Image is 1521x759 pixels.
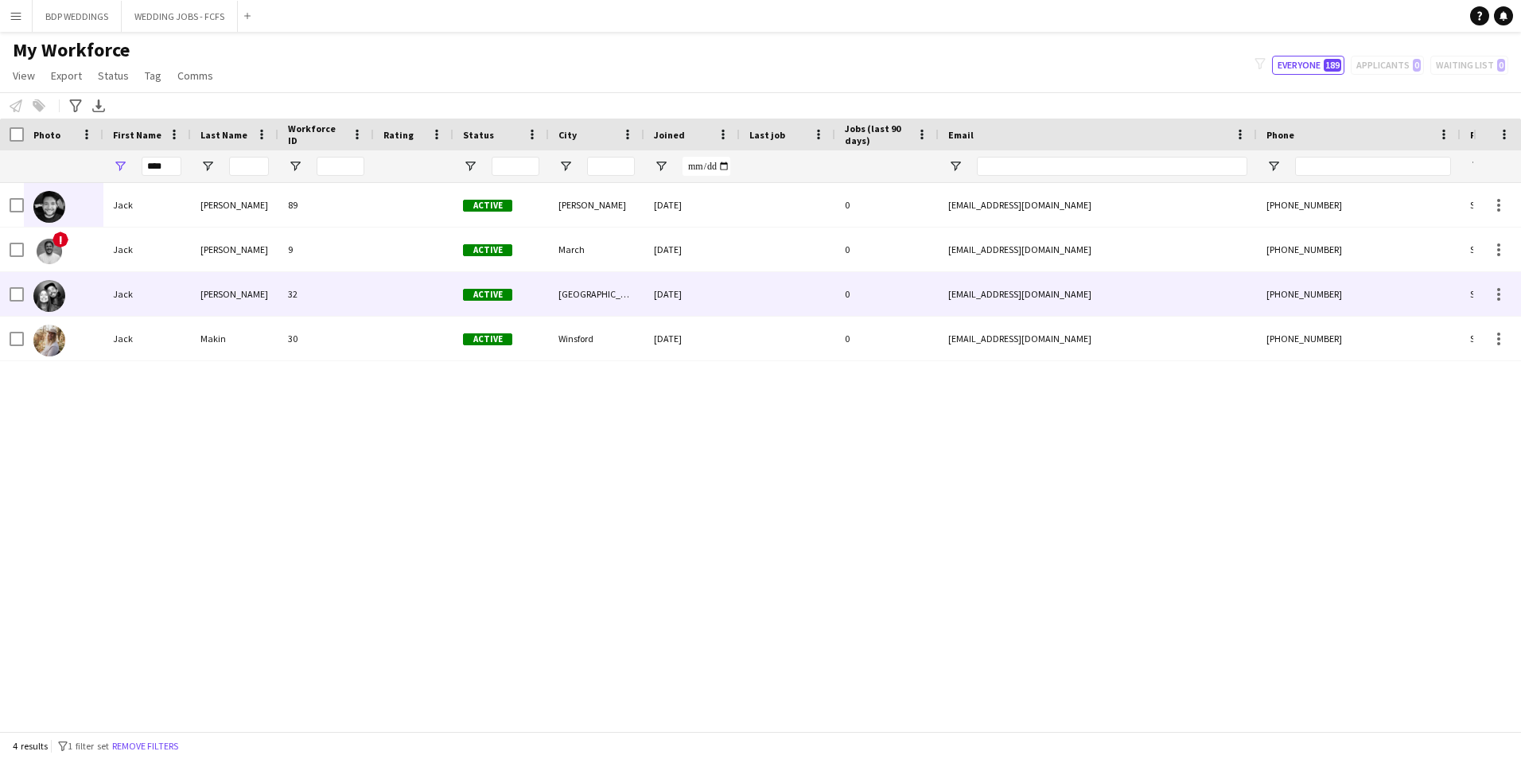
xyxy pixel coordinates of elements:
[977,157,1247,176] input: Email Filter Input
[91,65,135,86] a: Status
[549,317,644,360] div: Winsford
[6,65,41,86] a: View
[317,157,364,176] input: Workforce ID Filter Input
[1324,59,1341,72] span: 189
[13,68,35,83] span: View
[113,159,127,173] button: Open Filter Menu
[549,272,644,316] div: [GEOGRAPHIC_DATA]
[278,317,374,360] div: 30
[191,183,278,227] div: [PERSON_NAME]
[463,289,512,301] span: Active
[654,129,685,141] span: Joined
[278,228,374,271] div: 9
[1266,159,1281,173] button: Open Filter Menu
[103,272,191,316] div: Jack
[103,317,191,360] div: Jack
[66,96,85,115] app-action-btn: Advanced filters
[549,183,644,227] div: [PERSON_NAME]
[200,159,215,173] button: Open Filter Menu
[288,159,302,173] button: Open Filter Menu
[1257,228,1461,271] div: [PHONE_NUMBER]
[463,200,512,212] span: Active
[33,325,65,356] img: Jack Makin
[109,738,181,755] button: Remove filters
[51,68,82,83] span: Export
[1470,129,1502,141] span: Profile
[1257,183,1461,227] div: [PHONE_NUMBER]
[939,272,1257,316] div: [EMAIL_ADDRESS][DOMAIN_NAME]
[939,228,1257,271] div: [EMAIL_ADDRESS][DOMAIN_NAME]
[1272,56,1344,75] button: Everyone189
[171,65,220,86] a: Comms
[1266,129,1294,141] span: Phone
[644,317,740,360] div: [DATE]
[558,159,573,173] button: Open Filter Menu
[948,159,963,173] button: Open Filter Menu
[103,183,191,227] div: Jack
[177,68,213,83] span: Comms
[939,317,1257,360] div: [EMAIL_ADDRESS][DOMAIN_NAME]
[191,317,278,360] div: Makin
[835,183,939,227] div: 0
[98,68,129,83] span: Status
[278,183,374,227] div: 89
[948,129,974,141] span: Email
[1470,159,1484,173] button: Open Filter Menu
[89,96,108,115] app-action-btn: Export XLSX
[33,235,65,267] img: Jack Fisher
[683,157,730,176] input: Joined Filter Input
[113,129,161,141] span: First Name
[191,228,278,271] div: [PERSON_NAME]
[33,191,65,223] img: Jack Clegg
[13,38,130,62] span: My Workforce
[122,1,238,32] button: WEDDING JOBS - FCFS
[492,157,539,176] input: Status Filter Input
[229,157,269,176] input: Last Name Filter Input
[644,228,740,271] div: [DATE]
[463,333,512,345] span: Active
[644,272,740,316] div: [DATE]
[191,272,278,316] div: [PERSON_NAME]
[939,183,1257,227] div: [EMAIL_ADDRESS][DOMAIN_NAME]
[53,232,68,247] span: !
[463,244,512,256] span: Active
[68,740,109,752] span: 1 filter set
[549,228,644,271] div: March
[138,65,168,86] a: Tag
[835,228,939,271] div: 0
[463,159,477,173] button: Open Filter Menu
[644,183,740,227] div: [DATE]
[45,65,88,86] a: Export
[463,129,494,141] span: Status
[33,1,122,32] button: BDP WEDDINGS
[200,129,247,141] span: Last Name
[278,272,374,316] div: 32
[145,68,161,83] span: Tag
[1257,272,1461,316] div: [PHONE_NUMBER]
[835,317,939,360] div: 0
[1257,317,1461,360] div: [PHONE_NUMBER]
[142,157,181,176] input: First Name Filter Input
[288,123,345,146] span: Workforce ID
[1295,157,1451,176] input: Phone Filter Input
[383,129,414,141] span: Rating
[749,129,785,141] span: Last job
[654,159,668,173] button: Open Filter Menu
[103,228,191,271] div: Jack
[587,157,635,176] input: City Filter Input
[33,280,65,312] img: Jack Hewett
[845,123,910,146] span: Jobs (last 90 days)
[33,129,60,141] span: Photo
[835,272,939,316] div: 0
[558,129,577,141] span: City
